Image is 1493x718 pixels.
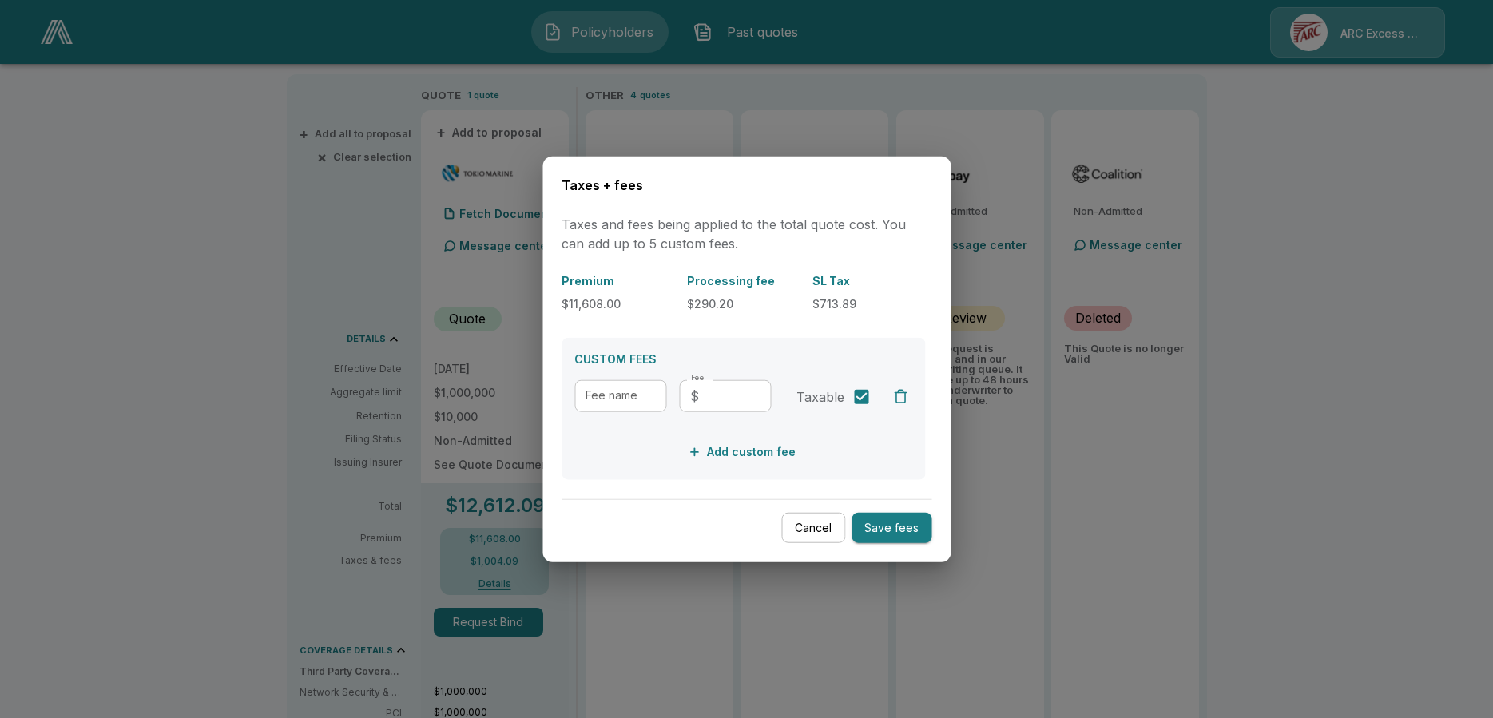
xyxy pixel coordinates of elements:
p: Premium [562,272,674,289]
span: Taxable [796,387,844,407]
button: Cancel [781,512,845,543]
label: Fee [690,373,704,383]
button: Add custom fee [685,438,802,467]
h6: Taxes + fees [562,175,931,196]
p: $290.20 [687,296,800,312]
button: Save fees [852,512,931,543]
p: $713.89 [812,296,925,312]
p: Taxes and fees being applied to the total quote cost. You can add up to 5 custom fees. [562,215,931,253]
p: CUSTOM FEES [574,351,912,367]
p: SL Tax [812,272,925,289]
p: Processing fee [687,272,800,289]
p: $11,608.00 [562,296,674,312]
p: $ [690,387,699,406]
